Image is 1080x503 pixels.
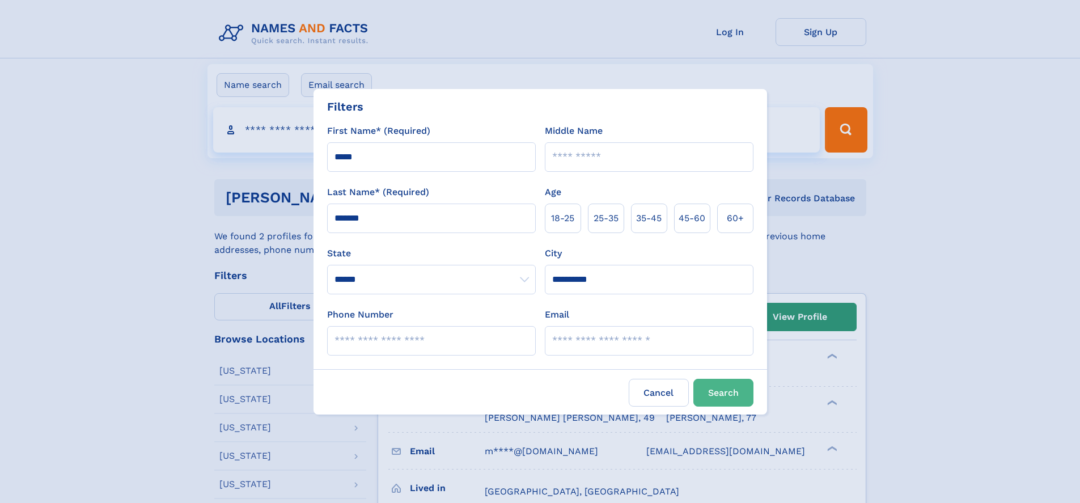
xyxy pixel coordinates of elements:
[545,308,569,322] label: Email
[629,379,689,407] label: Cancel
[636,212,662,225] span: 35‑45
[327,247,536,260] label: State
[693,379,753,407] button: Search
[727,212,744,225] span: 60+
[545,124,603,138] label: Middle Name
[327,98,363,115] div: Filters
[327,124,430,138] label: First Name* (Required)
[594,212,619,225] span: 25‑35
[679,212,705,225] span: 45‑60
[545,185,561,199] label: Age
[327,185,429,199] label: Last Name* (Required)
[545,247,562,260] label: City
[551,212,574,225] span: 18‑25
[327,308,393,322] label: Phone Number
